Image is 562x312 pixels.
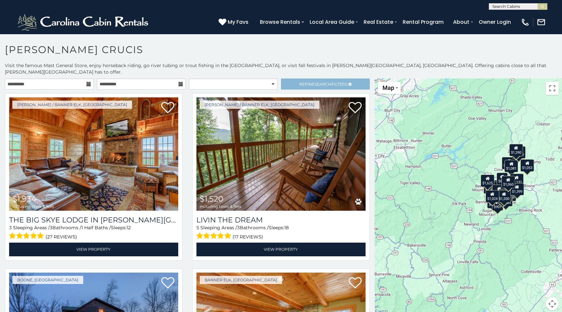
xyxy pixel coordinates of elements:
[9,224,178,241] div: Sleeping Areas / Bathrooms / Sleeps:
[502,176,515,188] div: $1,060
[492,198,503,211] div: $907
[281,78,370,90] a: RefineSearchFilters
[509,144,523,156] div: $1,390
[196,97,366,211] img: Livin the Dream
[12,101,132,109] a: [PERSON_NAME] / Banner Elk, [GEOGRAPHIC_DATA]
[50,225,52,231] span: 3
[314,82,331,87] span: Search
[546,82,559,95] button: Toggle fullscreen view
[497,190,511,203] div: $1,200
[196,216,366,224] a: Livin the Dream
[510,174,524,186] div: $1,131
[9,97,178,211] a: The Big Skye Lodge in Valle Crucis $1,934 including taxes & fees
[200,276,282,284] a: Banner Elk, [GEOGRAPHIC_DATA]
[196,224,366,241] div: Sleeping Areas / Bathrooms / Sleeps:
[196,243,366,256] a: View Property
[161,101,174,115] a: Add to favorites
[81,225,111,231] span: 1 Half Baths /
[9,216,178,224] a: The Big Skye Lodge in [PERSON_NAME][GEOGRAPHIC_DATA]
[200,101,319,109] a: [PERSON_NAME] / Banner Elk, [GEOGRAPHIC_DATA]
[237,225,240,231] span: 3
[360,16,396,28] a: Real Estate
[200,204,241,208] span: including taxes & fees
[537,18,546,27] img: mail-regular-white.png
[196,97,366,211] a: Livin the Dream $1,520 including taxes & fees
[161,277,174,290] a: Add to favorites
[46,233,77,241] span: (27 reviews)
[219,18,250,26] a: My Favs
[520,159,534,172] div: $1,053
[498,189,512,202] div: $1,250
[502,157,515,169] div: $1,055
[481,175,494,187] div: $1,625
[9,216,178,224] h3: The Big Skye Lodge in Valle Crucis
[233,233,263,241] span: (17 reviews)
[488,180,501,192] div: $1,043
[9,97,178,211] img: The Big Skye Lodge in Valle Crucis
[12,194,36,204] span: $1,934
[349,101,362,115] a: Add to favorites
[196,225,199,231] span: 5
[127,225,131,231] span: 12
[382,84,394,91] span: Map
[512,146,526,159] div: $1,132
[504,160,518,172] div: $1,081
[399,16,447,28] a: Rental Program
[306,16,357,28] a: Local Area Guide
[12,276,83,284] a: Boone, [GEOGRAPHIC_DATA]
[228,18,248,26] span: My Favs
[284,225,289,231] span: 18
[486,190,499,203] div: $1,024
[299,82,347,87] span: Refine Filters
[9,225,12,231] span: 3
[510,183,524,195] div: $1,399
[16,12,151,32] img: White-1-2.png
[9,243,178,256] a: View Property
[12,204,54,208] span: including taxes & fees
[497,173,508,185] div: $815
[349,277,362,290] a: Add to favorites
[200,194,223,204] span: $1,520
[450,16,473,28] a: About
[492,185,506,197] div: $3,553
[546,297,559,310] button: Map camera controls
[257,16,303,28] a: Browse Rentals
[499,194,513,206] div: $1,035
[521,18,530,27] img: phone-regular-white.png
[484,181,497,194] div: $1,486
[475,16,514,28] a: Owner Login
[378,82,401,94] button: Change map style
